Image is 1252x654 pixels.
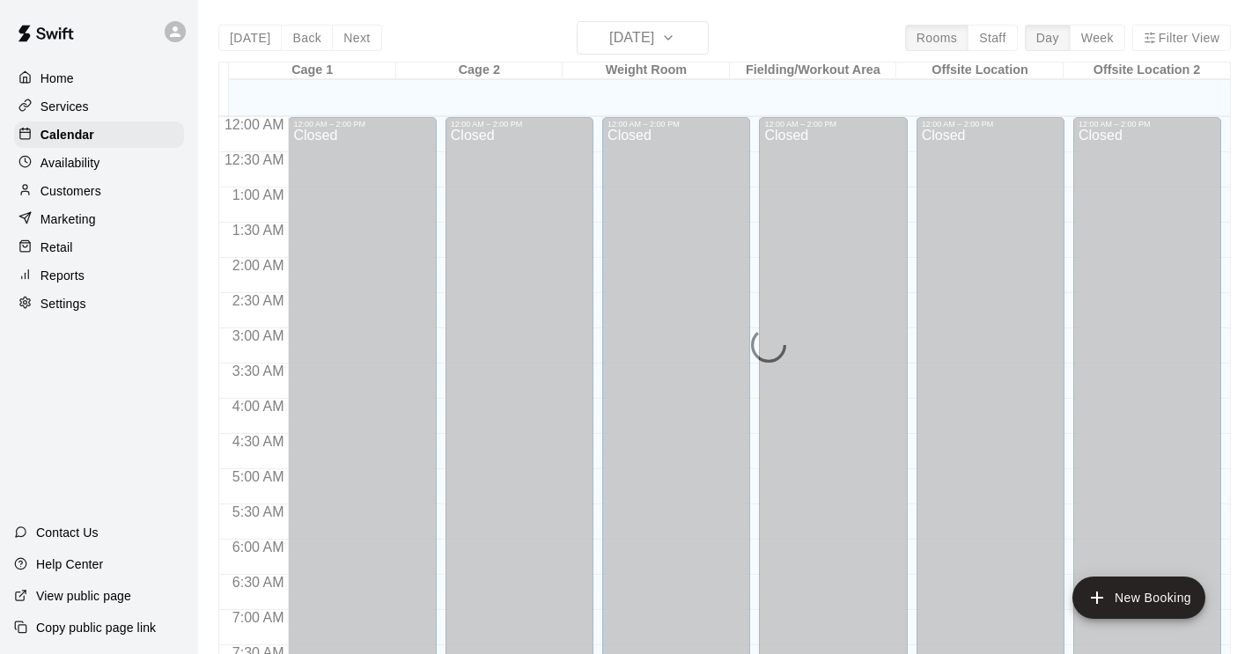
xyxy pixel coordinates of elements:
[228,610,289,625] span: 7:00 AM
[293,120,431,129] div: 12:00 AM – 2:00 PM
[41,210,96,228] p: Marketing
[730,62,897,79] div: Fielding/Workout Area
[220,152,289,167] span: 12:30 AM
[229,62,396,79] div: Cage 1
[451,120,588,129] div: 12:00 AM – 2:00 PM
[41,154,100,172] p: Availability
[228,469,289,484] span: 5:00 AM
[41,70,74,87] p: Home
[228,187,289,202] span: 1:00 AM
[228,328,289,343] span: 3:00 AM
[41,267,85,284] p: Reports
[14,206,184,232] a: Marketing
[14,262,184,289] a: Reports
[228,223,289,238] span: 1:30 AM
[41,239,73,256] p: Retail
[228,258,289,273] span: 2:00 AM
[228,504,289,519] span: 5:30 AM
[1072,577,1205,619] button: add
[396,62,563,79] div: Cage 2
[228,293,289,308] span: 2:30 AM
[14,150,184,176] a: Availability
[14,65,184,92] a: Home
[41,126,94,143] p: Calendar
[228,364,289,378] span: 3:30 AM
[896,62,1064,79] div: Offsite Location
[41,295,86,312] p: Settings
[14,178,184,204] a: Customers
[36,619,156,636] p: Copy public page link
[1064,62,1231,79] div: Offsite Location 2
[14,93,184,120] a: Services
[41,182,101,200] p: Customers
[228,434,289,449] span: 4:30 AM
[41,98,89,115] p: Services
[1079,120,1216,129] div: 12:00 AM – 2:00 PM
[563,62,730,79] div: Weight Room
[36,587,131,605] p: View public page
[228,540,289,555] span: 6:00 AM
[36,555,103,573] p: Help Center
[764,120,902,129] div: 12:00 AM – 2:00 PM
[922,120,1059,129] div: 12:00 AM – 2:00 PM
[14,290,184,317] a: Settings
[14,234,184,261] a: Retail
[228,575,289,590] span: 6:30 AM
[220,117,289,132] span: 12:00 AM
[608,120,745,129] div: 12:00 AM – 2:00 PM
[36,524,99,541] p: Contact Us
[14,121,184,148] a: Calendar
[228,399,289,414] span: 4:00 AM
